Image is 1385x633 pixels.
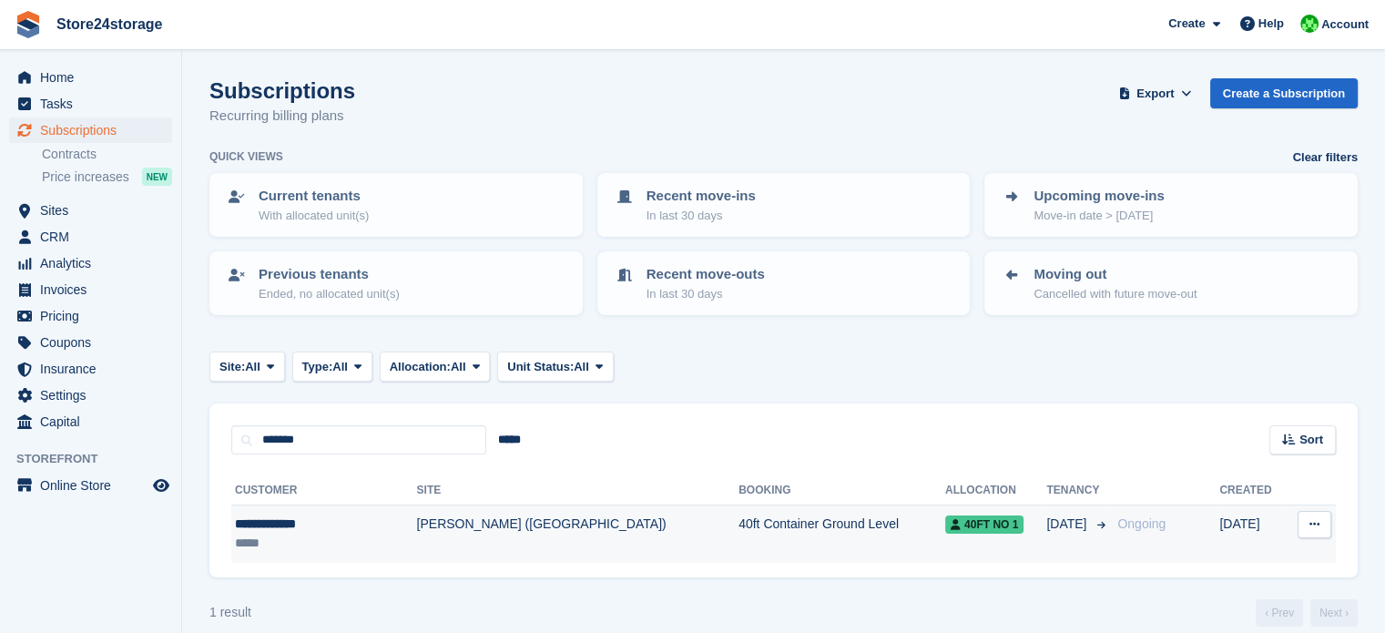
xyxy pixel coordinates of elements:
[9,303,172,329] a: menu
[42,146,172,163] a: Contracts
[1299,431,1323,449] span: Sort
[380,352,491,382] button: Allocation: All
[945,516,1023,534] span: 40ft No 1
[42,168,129,186] span: Price increases
[40,356,149,382] span: Insurance
[40,224,149,250] span: CRM
[259,186,369,207] p: Current tenants
[209,148,283,165] h6: Quick views
[9,117,172,143] a: menu
[647,264,765,285] p: Recent move-outs
[40,383,149,408] span: Settings
[219,358,245,376] span: Site:
[40,409,149,434] span: Capital
[1034,186,1164,207] p: Upcoming move-ins
[40,198,149,223] span: Sites
[9,356,172,382] a: menu
[417,505,739,563] td: [PERSON_NAME] ([GEOGRAPHIC_DATA])
[1292,148,1358,167] a: Clear filters
[9,224,172,250] a: menu
[507,358,574,376] span: Unit Status:
[1321,15,1369,34] span: Account
[1117,516,1166,531] span: Ongoing
[1219,476,1287,505] th: Created
[211,253,581,313] a: Previous tenants Ended, no allocated unit(s)
[259,285,400,303] p: Ended, no allocated unit(s)
[259,207,369,225] p: With allocated unit(s)
[1310,599,1358,627] a: Next
[150,475,172,496] a: Preview store
[15,11,42,38] img: stora-icon-8386f47178a22dfd0bd8f6a31ec36ba5ce8667c1dd55bd0f319d3a0aa187defe.svg
[1219,505,1287,563] td: [DATE]
[1300,15,1319,33] img: Tracy Harper
[945,476,1046,505] th: Allocation
[497,352,613,382] button: Unit Status: All
[1210,78,1358,108] a: Create a Subscription
[986,253,1356,313] a: Moving out Cancelled with future move-out
[1034,285,1197,303] p: Cancelled with future move-out
[40,250,149,276] span: Analytics
[417,476,739,505] th: Site
[40,117,149,143] span: Subscriptions
[9,65,172,90] a: menu
[1256,599,1303,627] a: Previous
[738,505,945,563] td: 40ft Container Ground Level
[1115,78,1196,108] button: Export
[9,277,172,302] a: menu
[1034,207,1164,225] p: Move-in date > [DATE]
[738,476,945,505] th: Booking
[40,303,149,329] span: Pricing
[42,167,172,187] a: Price increases NEW
[40,473,149,498] span: Online Store
[986,175,1356,235] a: Upcoming move-ins Move-in date > [DATE]
[1046,515,1090,534] span: [DATE]
[332,358,348,376] span: All
[9,383,172,408] a: menu
[40,91,149,117] span: Tasks
[1252,599,1361,627] nav: Page
[451,358,466,376] span: All
[302,358,333,376] span: Type:
[292,352,372,382] button: Type: All
[209,106,355,127] p: Recurring billing plans
[16,450,181,468] span: Storefront
[259,264,400,285] p: Previous tenants
[40,65,149,90] span: Home
[49,9,170,39] a: Store24storage
[211,175,581,235] a: Current tenants With allocated unit(s)
[1034,264,1197,285] p: Moving out
[9,250,172,276] a: menu
[647,186,756,207] p: Recent move-ins
[1258,15,1284,33] span: Help
[9,473,172,498] a: menu
[209,78,355,103] h1: Subscriptions
[574,358,589,376] span: All
[245,358,260,376] span: All
[9,198,172,223] a: menu
[1136,85,1174,103] span: Export
[9,330,172,355] a: menu
[231,476,417,505] th: Customer
[647,285,765,303] p: In last 30 days
[1046,476,1110,505] th: Tenancy
[209,352,285,382] button: Site: All
[40,277,149,302] span: Invoices
[1168,15,1205,33] span: Create
[40,330,149,355] span: Coupons
[647,207,756,225] p: In last 30 days
[599,253,969,313] a: Recent move-outs In last 30 days
[209,603,251,622] div: 1 result
[9,91,172,117] a: menu
[9,409,172,434] a: menu
[599,175,969,235] a: Recent move-ins In last 30 days
[390,358,451,376] span: Allocation:
[142,168,172,186] div: NEW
